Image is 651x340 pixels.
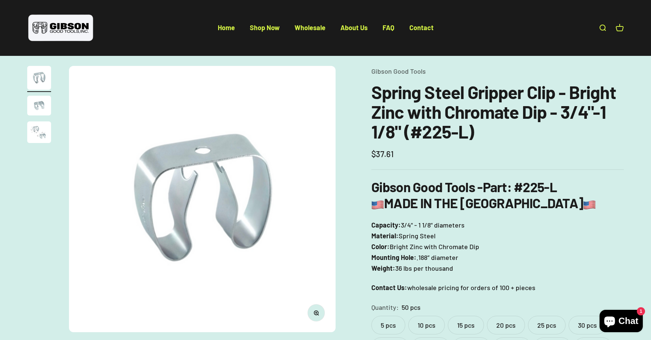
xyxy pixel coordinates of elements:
[371,179,507,195] b: Gibson Good Tools -
[371,264,395,272] b: Weight:
[597,310,645,334] inbox-online-store-chat: Shopify online store chat
[371,67,426,75] a: Gibson Good Tools
[371,242,390,251] b: Color:
[371,195,596,211] b: MADE IN THE [GEOGRAPHIC_DATA]
[27,66,51,92] button: Go to item 1
[371,283,407,292] strong: Contact Us:
[402,302,421,313] variant-option-value: 50 pcs
[27,96,51,118] button: Go to item 2
[371,232,399,240] b: Material:
[250,23,280,32] a: Shop Now
[371,82,624,141] h1: Spring Steel Gripper Clip - Bright Zinc with Chromate Dip - 3/4"-1 1/8" (#225-L)
[383,23,394,32] a: FAQ
[371,221,401,229] b: Capacity:
[371,253,416,261] b: Mounting Hole:
[371,302,399,313] legend: Quantity:
[27,66,51,90] img: Gripper clip, made & shipped from the USA!
[69,66,336,332] img: Gripper clip, made & shipped from the USA!
[507,179,557,195] b: : #225-L
[27,96,51,115] img: close up of a spring steel gripper clip, tool clip, durable, secure holding, Excellent corrosion ...
[340,23,368,32] a: About Us
[483,179,507,195] span: Part
[371,147,394,161] sale-price: $37.61
[371,282,624,293] p: wholesale pricing for orders of 100 + pieces
[371,220,624,273] p: 3/4" - 1 1/8" diameters
[395,263,453,274] span: 36 lbs per thousand
[390,241,479,252] span: Bright Zinc with Chromate Dip
[416,252,458,263] span: .188″ diameter
[409,23,434,32] a: Contact
[27,121,51,145] button: Go to item 3
[399,231,435,241] span: Spring Steel
[27,121,51,143] img: close up of a spring steel gripper clip, tool clip, durable, secure holding, Excellent corrosion ...
[295,23,325,32] a: Wholesale
[218,23,235,32] a: Home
